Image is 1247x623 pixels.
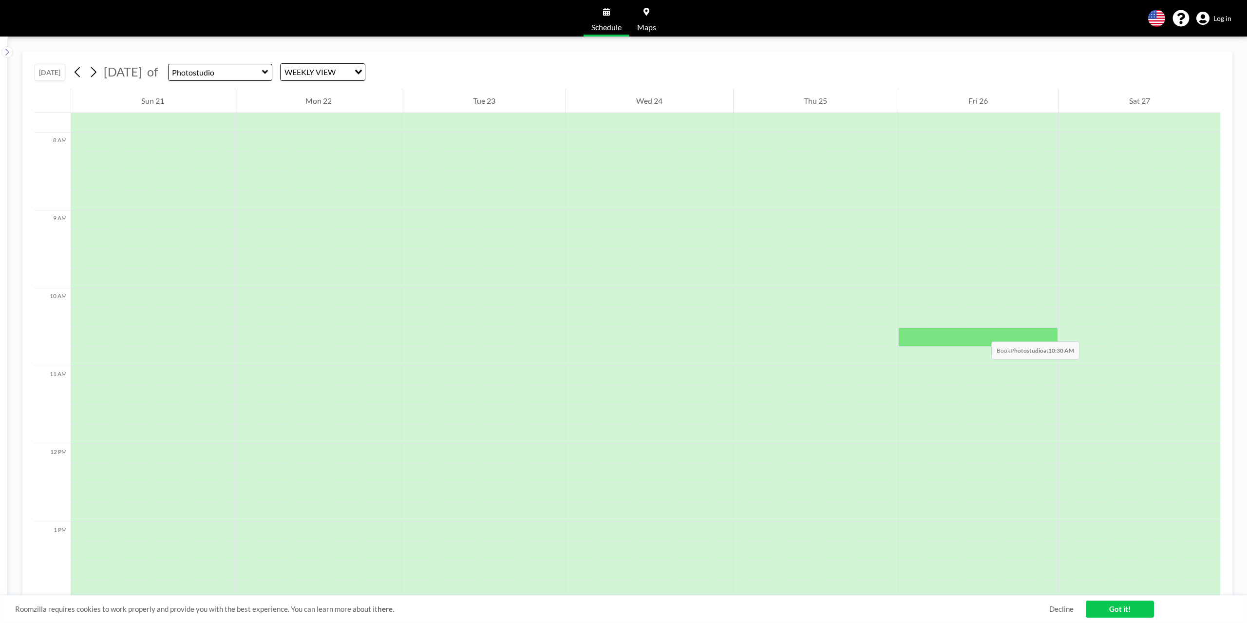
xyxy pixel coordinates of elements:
div: 11 AM [35,366,71,444]
span: WEEKLY VIEW [283,66,338,78]
div: Tue 23 [402,89,566,113]
div: 1 PM [35,522,71,600]
input: Photostudio [169,64,262,80]
b: Photostudio [1010,347,1043,354]
a: Got it! [1086,601,1154,618]
span: Maps [637,23,656,31]
span: of [147,64,158,79]
div: Search for option [281,64,365,80]
div: Wed 24 [566,89,733,113]
a: Log in [1196,12,1231,25]
span: Schedule [591,23,622,31]
a: Decline [1049,604,1074,614]
span: Book at [991,341,1079,359]
div: 9 AM [35,210,71,288]
div: Sun 21 [71,89,235,113]
div: 8 AM [35,132,71,210]
div: 12 PM [35,444,71,522]
div: Mon 22 [235,89,402,113]
a: here. [378,604,394,613]
input: Search for option [339,66,349,78]
button: [DATE] [35,64,65,81]
div: 10 AM [35,288,71,366]
img: organization-logo [16,9,63,28]
div: Thu 25 [734,89,898,113]
span: [DATE] [104,64,142,79]
div: Sat 27 [1058,89,1220,113]
span: Roomzilla requires cookies to work properly and provide you with the best experience. You can lea... [15,604,1049,614]
span: Log in [1213,14,1231,23]
b: 10:30 AM [1048,347,1074,354]
div: Fri 26 [898,89,1058,113]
